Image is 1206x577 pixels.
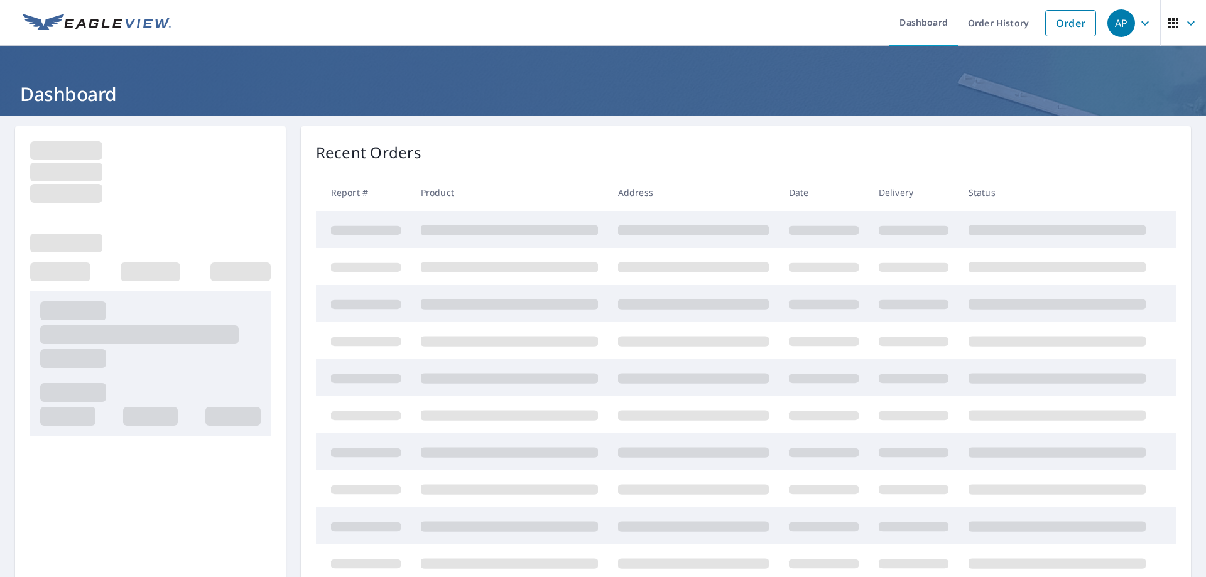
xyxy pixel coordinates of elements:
th: Delivery [869,174,959,211]
th: Report # [316,174,411,211]
th: Status [959,174,1156,211]
h1: Dashboard [15,81,1191,107]
img: EV Logo [23,14,171,33]
a: Order [1045,10,1096,36]
div: AP [1107,9,1135,37]
th: Product [411,174,608,211]
p: Recent Orders [316,141,421,164]
th: Date [779,174,869,211]
th: Address [608,174,779,211]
